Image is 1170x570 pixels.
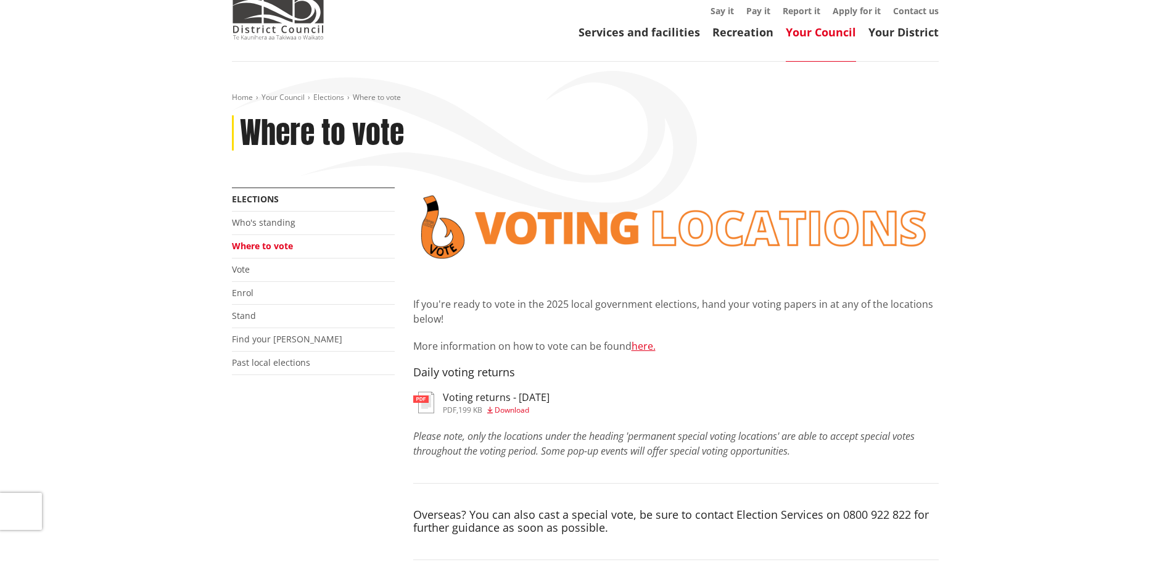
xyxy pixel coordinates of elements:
[893,5,939,17] a: Contact us
[240,115,404,151] h1: Where to vote
[413,366,939,379] h4: Daily voting returns
[632,339,656,353] a: here.
[353,92,401,102] span: Where to vote
[783,5,820,17] a: Report it
[458,405,482,415] span: 199 KB
[443,392,550,403] h3: Voting returns - [DATE]
[868,25,939,39] a: Your District
[232,287,253,299] a: Enrol
[712,25,773,39] a: Recreation
[232,357,310,368] a: Past local elections
[232,263,250,275] a: Vote
[443,407,550,414] div: ,
[495,405,529,415] span: Download
[579,25,700,39] a: Services and facilities
[413,297,939,326] p: If you're ready to vote in the 2025 local government elections, hand your voting papers in at any...
[232,217,295,228] a: Who's standing
[413,429,915,458] em: Please note, only the locations under the heading 'permanent special voting locations' are able t...
[232,310,256,321] a: Stand
[232,193,279,205] a: Elections
[413,339,939,353] p: More information on how to vote can be found
[413,508,939,535] h4: Overseas? You can also cast a special vote, be sure to contact Election Services on 0800 922 822 ...
[786,25,856,39] a: Your Council
[833,5,881,17] a: Apply for it
[232,93,939,103] nav: breadcrumb
[711,5,734,17] a: Say it
[262,92,305,102] a: Your Council
[413,392,550,414] a: Voting returns - [DATE] pdf,199 KB Download
[1113,518,1158,563] iframe: Messenger Launcher
[413,392,434,413] img: document-pdf.svg
[443,405,456,415] span: pdf
[313,92,344,102] a: Elections
[232,333,342,345] a: Find your [PERSON_NAME]
[232,92,253,102] a: Home
[413,188,939,266] img: voting locations banner
[232,240,293,252] a: Where to vote
[746,5,770,17] a: Pay it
